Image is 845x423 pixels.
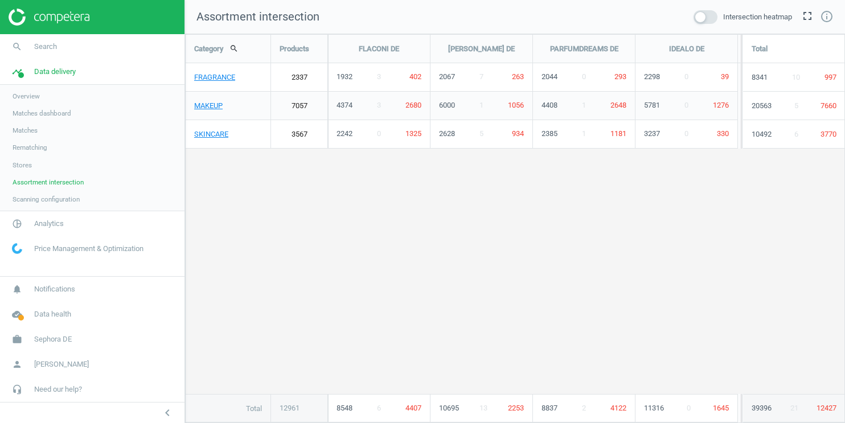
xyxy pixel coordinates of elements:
[684,72,688,81] span: 0
[13,195,80,204] span: Scanning configuration
[479,72,483,81] span: 7
[794,129,798,139] span: 6
[614,72,626,81] span: 293
[479,129,483,138] span: 5
[684,129,688,138] span: 0
[582,403,586,413] span: 2
[644,72,660,81] span: 2298
[13,178,84,187] span: Assortment intersection
[196,10,319,23] span: Assortment intersection
[271,120,327,149] a: 3567
[34,244,143,254] span: Price Management & Optimization
[801,9,814,23] i: fullscreen
[405,403,421,413] span: 4407
[405,129,421,138] span: 1325
[610,129,626,138] span: 1181
[817,403,836,413] span: 12427
[9,9,89,26] img: ajHJNr6hYgQAAAAASUVORK5CYII=
[635,35,737,63] div: IDEALO DE
[186,395,270,423] div: Total
[439,403,459,413] span: 10695
[512,72,524,81] span: 263
[479,403,487,413] span: 13
[34,284,75,294] span: Notifications
[6,303,28,325] i: cloud_done
[752,72,768,83] span: 8341
[377,101,381,109] span: 3
[271,92,327,120] a: 7057
[337,101,352,109] span: 4374
[405,101,421,109] span: 2680
[439,72,455,81] span: 2067
[542,101,557,109] span: 4408
[186,92,270,120] a: MAKEUP
[6,328,28,350] i: work
[479,101,483,109] span: 1
[6,213,28,235] i: pie_chart_outlined
[713,101,729,109] span: 1276
[34,334,72,344] span: Sephora DE
[794,101,798,111] span: 5
[687,403,691,413] span: 0
[721,72,729,81] span: 39
[337,403,352,413] span: 8548
[34,384,82,395] span: Need our help?
[610,101,626,109] span: 2648
[34,359,89,369] span: [PERSON_NAME]
[13,109,71,118] span: Matches dashboard
[337,72,352,81] span: 1932
[582,72,586,81] span: 0
[439,101,455,109] span: 6000
[644,129,660,138] span: 3237
[6,354,28,375] i: person
[34,219,64,229] span: Analytics
[13,143,47,152] span: Rematching
[542,129,557,138] span: 2385
[542,403,557,413] span: 8837
[790,403,798,413] span: 21
[508,403,524,413] span: 2253
[377,403,381,413] span: 6
[377,72,381,81] span: 3
[582,101,586,109] span: 1
[34,42,57,52] span: Search
[439,129,455,138] span: 2628
[820,10,834,24] a: info_outline
[6,61,28,83] i: timeline
[34,309,71,319] span: Data health
[161,406,174,420] i: chevron_left
[684,101,688,109] span: 0
[512,129,524,138] span: 934
[377,129,381,138] span: 0
[582,129,586,138] span: 1
[752,403,772,413] span: 39396
[6,278,28,300] i: notifications
[752,129,772,139] span: 10492
[644,403,664,413] span: 11316
[13,92,40,101] span: Overview
[34,67,76,77] span: Data delivery
[723,12,792,22] span: Intersection heatmap
[409,72,421,81] span: 402
[743,35,845,63] div: Total
[508,101,524,109] span: 1056
[825,72,836,83] span: 997
[717,129,729,138] span: 330
[644,101,660,109] span: 5781
[223,39,245,58] button: search
[752,101,772,111] span: 20563
[713,403,729,413] span: 1645
[820,10,834,23] i: info_outline
[271,63,327,92] a: 2337
[792,72,800,83] span: 10
[610,403,626,413] span: 4122
[186,120,270,149] a: SKINCARE
[542,72,557,81] span: 2044
[328,35,430,63] div: FLACONI DE
[186,63,270,92] a: FRAGRANCE
[430,35,532,63] div: [PERSON_NAME] DE
[186,35,270,63] div: Category
[821,129,836,139] span: 3770
[271,395,327,422] div: 12961
[13,161,32,170] span: Stores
